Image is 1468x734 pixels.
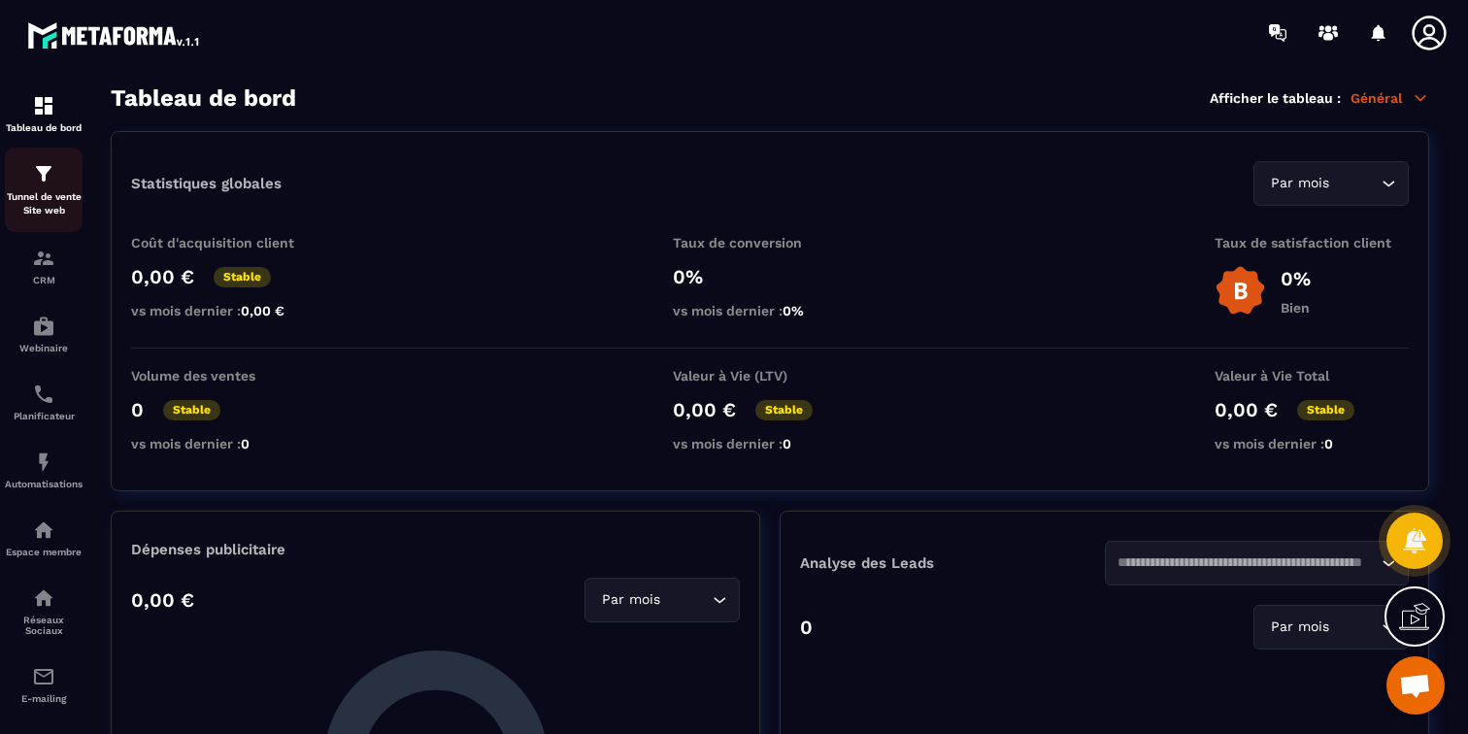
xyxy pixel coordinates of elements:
img: formation [32,247,55,270]
img: b-badge-o.b3b20ee6.svg [1215,265,1266,317]
div: Search for option [1253,605,1409,650]
a: formationformationTunnel de vente Site web [5,148,83,232]
p: Espace membre [5,547,83,557]
a: emailemailE-mailing [5,651,83,718]
img: formation [32,162,55,185]
a: automationsautomationsAutomatisations [5,436,83,504]
a: automationsautomationsWebinaire [5,300,83,368]
div: Ouvrir le chat [1386,656,1445,715]
p: vs mois dernier : [673,303,867,318]
p: Valeur à Vie (LTV) [673,368,867,384]
input: Search for option [1333,173,1377,194]
p: Tunnel de vente Site web [5,190,83,217]
p: vs mois dernier : [1215,436,1409,451]
p: Stable [755,400,813,420]
img: automations [32,315,55,338]
p: Afficher le tableau : [1210,90,1341,106]
p: Bien [1281,300,1311,316]
p: Dépenses publicitaire [131,541,740,558]
p: Général [1351,89,1429,107]
p: vs mois dernier : [131,303,325,318]
p: Stable [163,400,220,420]
p: Volume des ventes [131,368,325,384]
p: vs mois dernier : [673,436,867,451]
p: 0 [131,398,144,421]
div: Search for option [1253,161,1409,206]
p: Analyse des Leads [800,554,1105,572]
img: social-network [32,586,55,610]
img: formation [32,94,55,117]
span: 0 [241,436,250,451]
p: Automatisations [5,479,83,489]
span: Par mois [1266,617,1333,638]
input: Search for option [1118,552,1378,574]
p: 0 [800,616,813,639]
img: automations [32,450,55,474]
p: 0,00 € [131,588,194,612]
p: 0% [1281,267,1311,290]
p: 0% [673,265,867,288]
p: vs mois dernier : [131,436,325,451]
a: formationformationCRM [5,232,83,300]
a: automationsautomationsEspace membre [5,504,83,572]
h3: Tableau de bord [111,84,296,112]
span: 0 [1324,436,1333,451]
p: Coût d'acquisition client [131,235,325,250]
span: 0% [783,303,804,318]
p: 0,00 € [1215,398,1278,421]
input: Search for option [664,589,708,611]
p: Statistiques globales [131,175,282,192]
p: Tableau de bord [5,122,83,133]
input: Search for option [1333,617,1377,638]
a: formationformationTableau de bord [5,80,83,148]
span: 0 [783,436,791,451]
img: scheduler [32,383,55,406]
img: logo [27,17,202,52]
span: 0,00 € [241,303,284,318]
p: Webinaire [5,343,83,353]
div: Search for option [584,578,740,622]
p: Planificateur [5,411,83,421]
img: automations [32,518,55,542]
p: 0,00 € [673,398,736,421]
div: Search for option [1105,541,1410,585]
a: social-networksocial-networkRéseaux Sociaux [5,572,83,651]
img: email [32,665,55,688]
p: E-mailing [5,693,83,704]
p: Taux de conversion [673,235,867,250]
p: Valeur à Vie Total [1215,368,1409,384]
span: Par mois [597,589,664,611]
p: Réseaux Sociaux [5,615,83,636]
p: 0,00 € [131,265,194,288]
a: schedulerschedulerPlanificateur [5,368,83,436]
p: CRM [5,275,83,285]
p: Stable [1297,400,1354,420]
p: Stable [214,267,271,287]
span: Par mois [1266,173,1333,194]
p: Taux de satisfaction client [1215,235,1409,250]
